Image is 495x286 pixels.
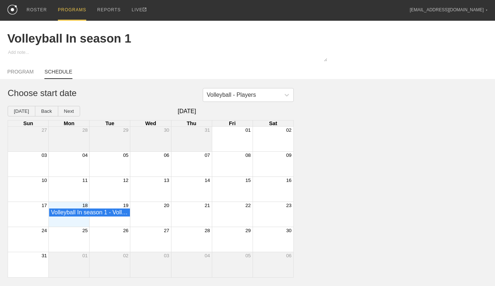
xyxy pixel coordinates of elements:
[205,152,210,158] button: 07
[41,228,47,233] button: 24
[123,178,128,183] button: 12
[205,203,210,208] button: 21
[123,152,128,158] button: 05
[123,203,128,208] button: 19
[82,228,88,233] button: 25
[286,228,292,233] button: 30
[286,253,292,258] button: 06
[7,5,17,15] img: logo
[286,127,292,133] button: 02
[8,106,35,116] button: [DATE]
[51,209,128,216] div: Volleyball In season 1 - Volleyball - Players
[269,120,277,126] span: Sat
[35,106,58,116] button: Back
[286,178,292,183] button: 16
[8,120,294,278] div: Month View
[164,228,169,233] button: 27
[8,88,286,98] h1: Choose start date
[205,127,210,133] button: 31
[245,203,251,208] button: 22
[207,92,256,98] div: Volleyball - Players
[41,178,47,183] button: 10
[286,152,292,158] button: 09
[205,178,210,183] button: 14
[82,203,88,208] button: 18
[164,127,169,133] button: 30
[245,152,251,158] button: 08
[80,108,294,115] span: [DATE]
[145,120,156,126] span: Wed
[82,253,88,258] button: 01
[23,120,33,126] span: Sun
[245,178,251,183] button: 15
[205,228,210,233] button: 28
[229,120,235,126] span: Fri
[41,152,47,158] button: 03
[245,228,251,233] button: 29
[41,203,47,208] button: 17
[82,152,88,158] button: 04
[245,253,251,258] button: 05
[187,120,196,126] span: Thu
[486,8,488,12] div: ▼
[64,120,75,126] span: Mon
[41,127,47,133] button: 27
[123,253,128,258] button: 02
[164,152,169,158] button: 06
[7,69,33,78] a: PROGRAM
[205,253,210,258] button: 04
[164,203,169,208] button: 20
[106,120,115,126] span: Tue
[245,127,251,133] button: 01
[164,253,169,258] button: 03
[41,253,47,258] button: 31
[58,106,80,116] button: Next
[82,178,88,183] button: 11
[123,228,128,233] button: 26
[123,127,128,133] button: 29
[82,127,88,133] button: 28
[44,69,72,79] a: SCHEDULE
[286,203,292,208] button: 23
[164,178,169,183] button: 13
[364,202,495,286] iframe: Chat Widget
